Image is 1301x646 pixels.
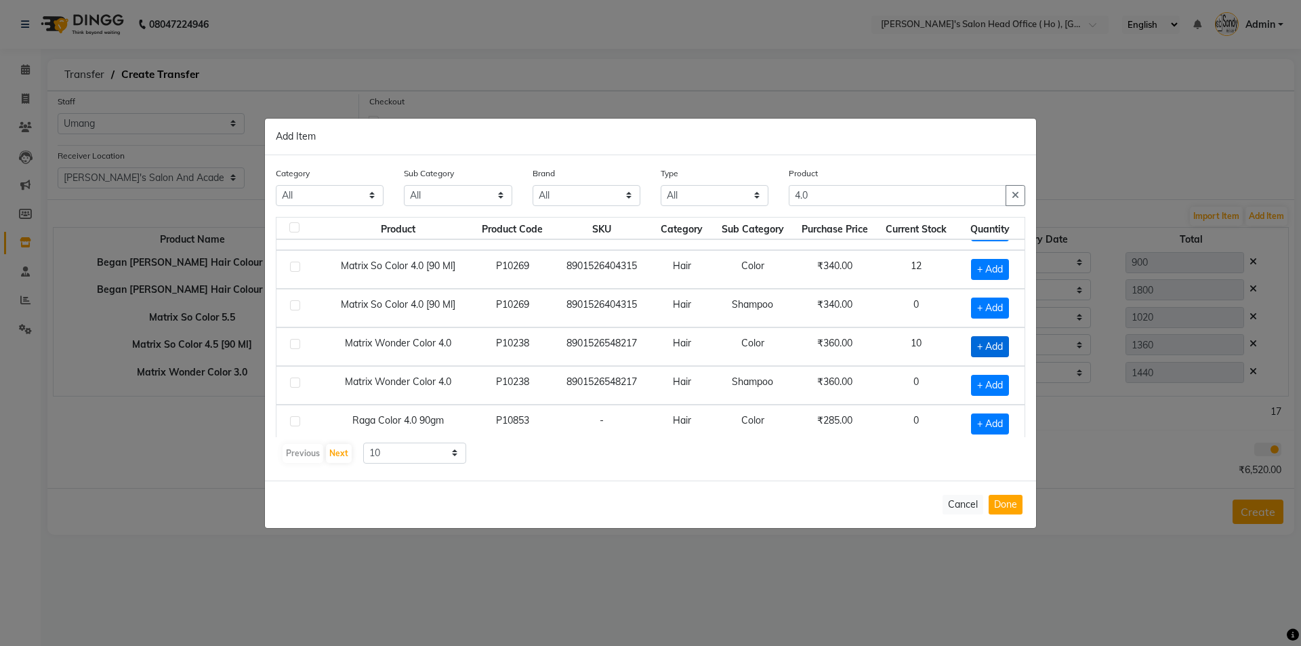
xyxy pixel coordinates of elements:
[276,167,310,180] label: Category
[877,250,956,289] td: 12
[877,217,956,240] th: Current Stock
[971,336,1009,357] span: + Add
[323,217,473,240] th: Product
[971,298,1009,319] span: + Add
[877,405,956,443] td: 0
[789,167,818,180] label: Product
[473,250,552,289] td: P10269
[661,167,678,180] label: Type
[323,405,473,443] td: Raga Color 4.0 90gm
[989,495,1023,514] button: Done
[473,366,552,405] td: P10238
[651,405,712,443] td: Hair
[533,167,555,180] label: Brand
[877,289,956,327] td: 0
[712,405,792,443] td: Color
[404,167,454,180] label: Sub Category
[712,250,792,289] td: Color
[552,366,651,405] td: 8901526548217
[971,413,1009,435] span: + Add
[793,327,877,366] td: ₹360.00
[802,223,868,235] span: Purchase Price
[323,366,473,405] td: Matrix Wonder Color 4.0
[473,289,552,327] td: P10269
[473,405,552,443] td: P10853
[326,444,352,463] button: Next
[651,366,712,405] td: Hair
[473,217,552,240] th: Product Code
[793,366,877,405] td: ₹360.00
[712,289,792,327] td: Shampoo
[877,366,956,405] td: 0
[793,405,877,443] td: ₹285.00
[552,327,651,366] td: 8901526548217
[552,250,651,289] td: 8901526404315
[793,250,877,289] td: ₹340.00
[323,250,473,289] td: Matrix So Color 4.0 [90 Ml]
[323,327,473,366] td: Matrix Wonder Color 4.0
[265,119,1036,155] div: Add Item
[651,217,712,240] th: Category
[712,366,792,405] td: Shampoo
[971,375,1009,396] span: + Add
[651,250,712,289] td: Hair
[712,217,792,240] th: Sub Category
[956,217,1025,240] th: Quantity
[473,327,552,366] td: P10238
[552,217,651,240] th: SKU
[971,259,1009,280] span: + Add
[712,327,792,366] td: Color
[793,289,877,327] td: ₹340.00
[943,495,983,514] button: Cancel
[877,327,956,366] td: 10
[552,289,651,327] td: 8901526404315
[651,289,712,327] td: Hair
[552,405,651,443] td: -
[323,289,473,327] td: Matrix So Color 4.0 [90 Ml]
[789,185,1006,206] input: Search or Scan Product
[651,327,712,366] td: Hair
